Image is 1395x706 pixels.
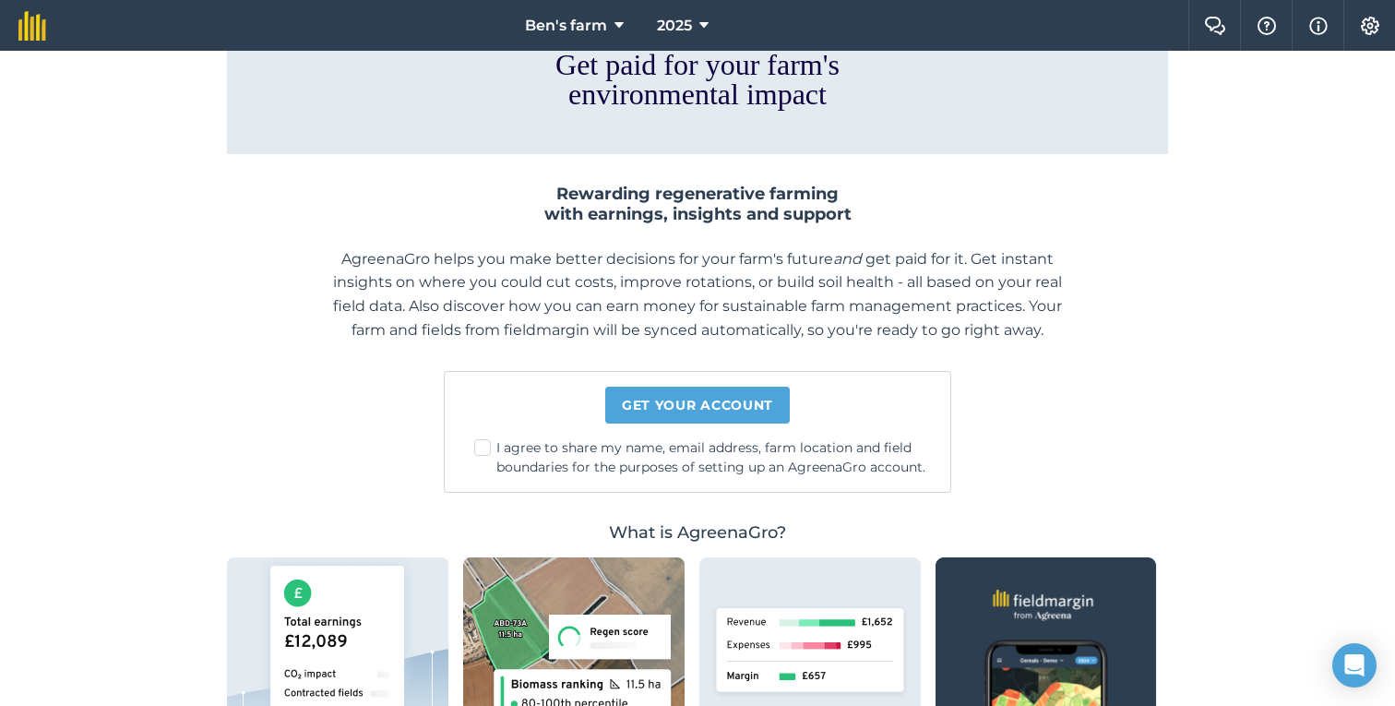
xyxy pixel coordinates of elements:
h2: Rewarding regenerative farming with earnings, insights and support [536,184,859,225]
h1: Get paid for your farm's environmental impact [509,50,886,109]
div: Open Intercom Messenger [1332,643,1377,688]
img: A question mark icon [1256,17,1278,35]
label: I agree to share my name, email address, farm location and field boundaries for the purposes of s... [474,438,936,477]
span: Ben's farm [525,15,607,37]
span: 2025 [657,15,692,37]
em: and [833,250,862,268]
img: Two speech bubbles overlapping with the left bubble in the forefront [1204,17,1226,35]
img: fieldmargin Logo [18,11,46,41]
h3: What is AgreenaGro? [227,522,1168,544]
img: A cog icon [1359,17,1381,35]
a: Get your account [605,387,790,424]
img: svg+xml;base64,PHN2ZyB4bWxucz0iaHR0cDovL3d3dy53My5vcmcvMjAwMC9zdmciIHdpZHRoPSIxNyIgaGVpZ2h0PSIxNy... [1309,15,1328,37]
p: AgreenaGro helps you make better decisions for your farm's future get paid for it. Get instant in... [328,247,1067,341]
